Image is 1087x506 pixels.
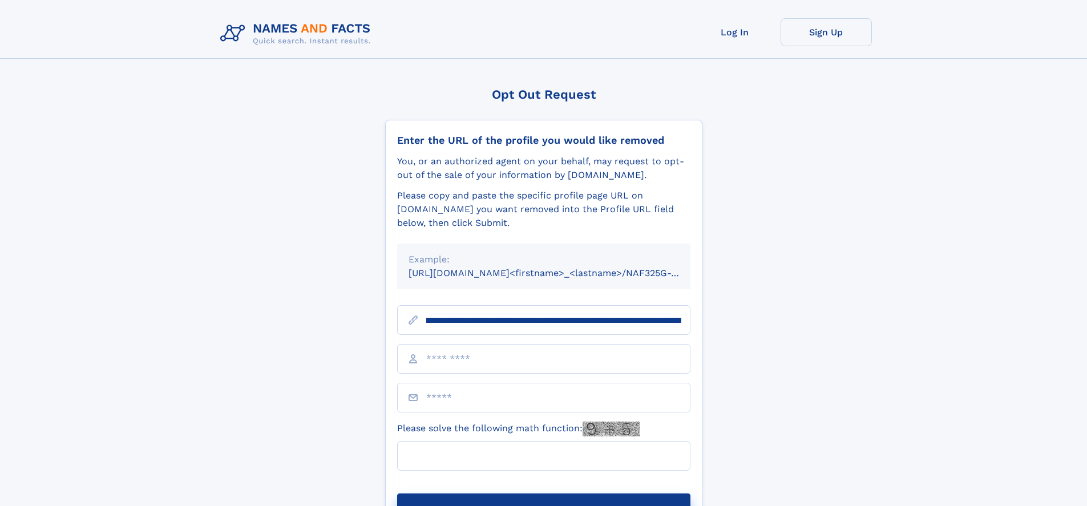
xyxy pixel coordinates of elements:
[216,18,380,49] img: Logo Names and Facts
[397,134,690,147] div: Enter the URL of the profile you would like removed
[397,422,640,436] label: Please solve the following math function:
[397,155,690,182] div: You, or an authorized agent on your behalf, may request to opt-out of the sale of your informatio...
[385,87,702,102] div: Opt Out Request
[397,189,690,230] div: Please copy and paste the specific profile page URL on [DOMAIN_NAME] you want removed into the Pr...
[689,18,781,46] a: Log In
[781,18,872,46] a: Sign Up
[409,268,712,278] small: [URL][DOMAIN_NAME]<firstname>_<lastname>/NAF325G-xxxxxxxx
[409,253,679,266] div: Example:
